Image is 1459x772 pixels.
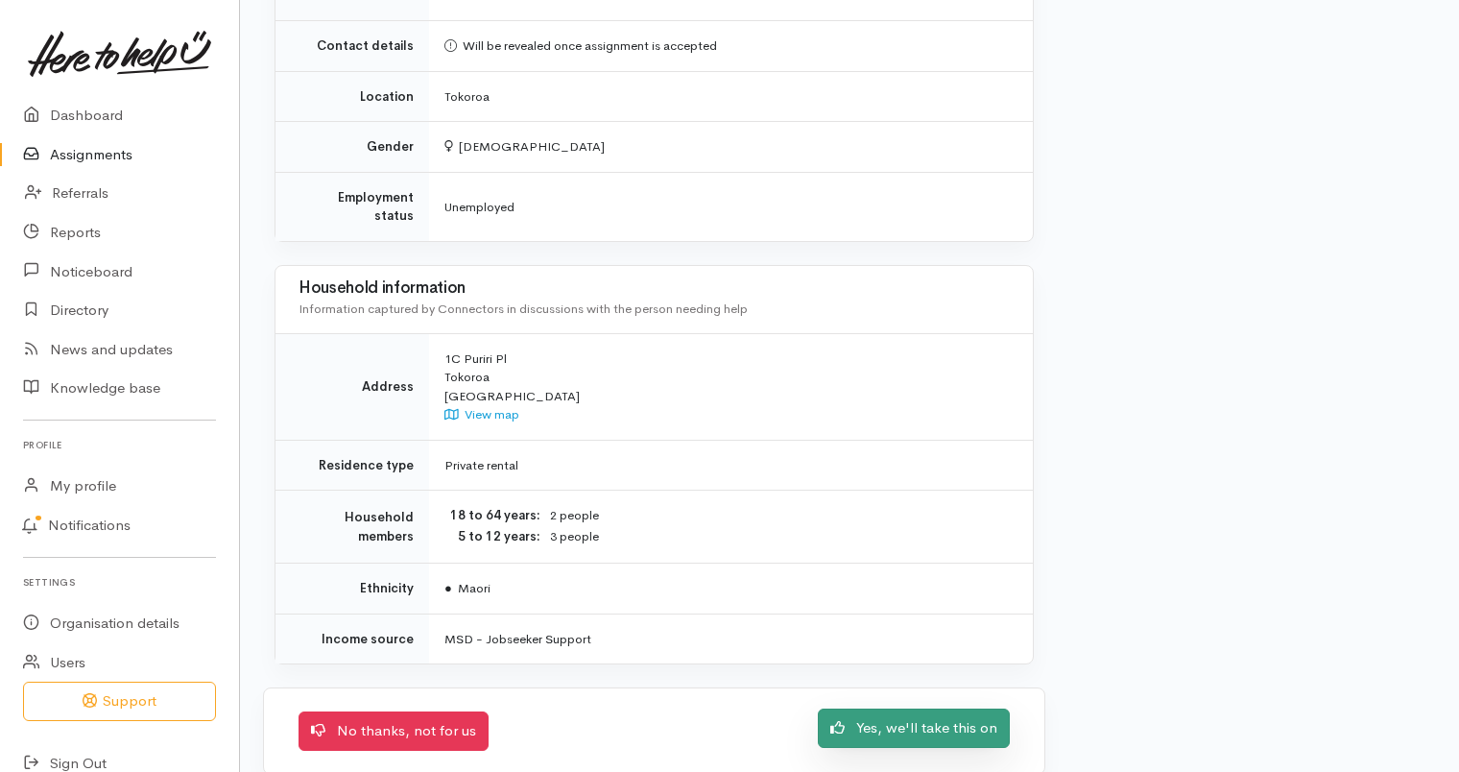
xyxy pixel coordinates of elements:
td: Will be revealed once assignment is accepted [429,21,1033,72]
dt: 5 to 12 years [444,527,540,546]
h6: Profile [23,432,216,458]
td: Ethnicity [275,564,429,615]
span: Maori [444,580,490,596]
h6: Settings [23,569,216,595]
a: View map [444,406,519,422]
td: Gender [275,122,429,173]
td: Income source [275,614,429,663]
dt: 18 to 64 years [444,506,540,525]
td: Contact details [275,21,429,72]
dd: 2 people [550,506,1010,526]
td: Address [275,333,429,440]
div: 1C Puriri Pl Tokoroa [GEOGRAPHIC_DATA] [444,350,1010,424]
button: Support [23,682,216,721]
td: Location [275,71,429,122]
td: Unemployed [429,172,1033,241]
td: MSD - Jobseeker Support [429,614,1033,663]
td: Household members [275,491,429,564]
a: Yes, we'll take this on [818,709,1010,748]
td: Private rental [429,440,1033,491]
span: ● [444,580,452,596]
h3: Household information [299,279,1010,298]
td: Employment status [275,172,429,241]
td: Tokoroa [429,71,1033,122]
a: No thanks, not for us [299,712,489,751]
dd: 3 people [550,527,1010,547]
span: [DEMOGRAPHIC_DATA] [444,138,606,155]
td: Residence type [275,440,429,491]
span: Information captured by Connectors in discussions with the person needing help [299,301,748,317]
